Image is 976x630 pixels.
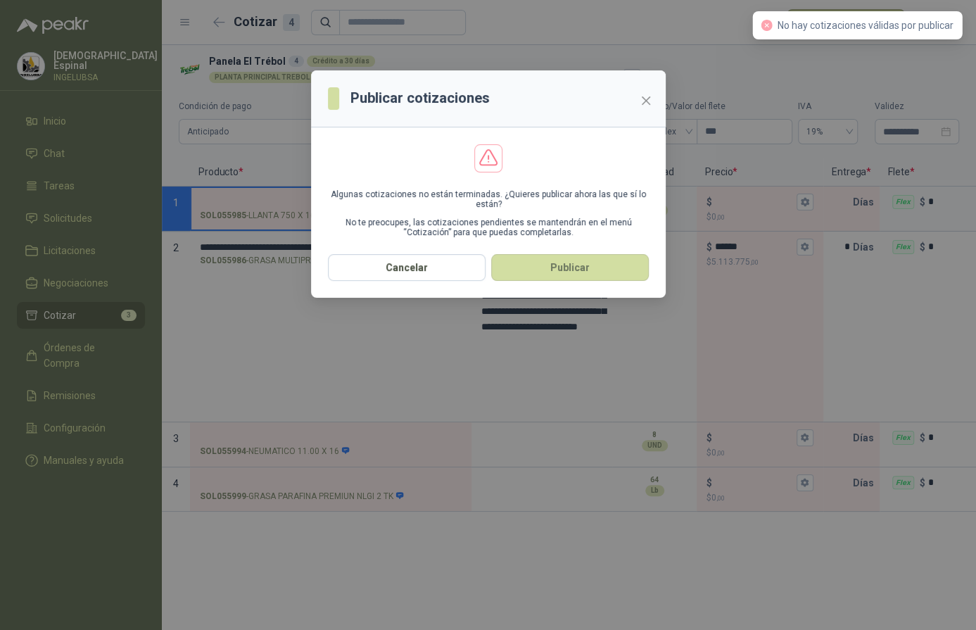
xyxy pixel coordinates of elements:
[328,189,649,209] p: Algunas cotizaciones no están terminadas. ¿Quieres publicar ahora las que sí lo están?
[328,218,649,237] p: No te preocupes, las cotizaciones pendientes se mantendrán en el menú “Cotización” para que pueda...
[328,254,486,281] button: Cancelar
[491,254,649,281] button: Publicar
[350,87,490,109] h3: Publicar cotizaciones
[640,95,652,106] span: close
[635,89,657,112] button: Close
